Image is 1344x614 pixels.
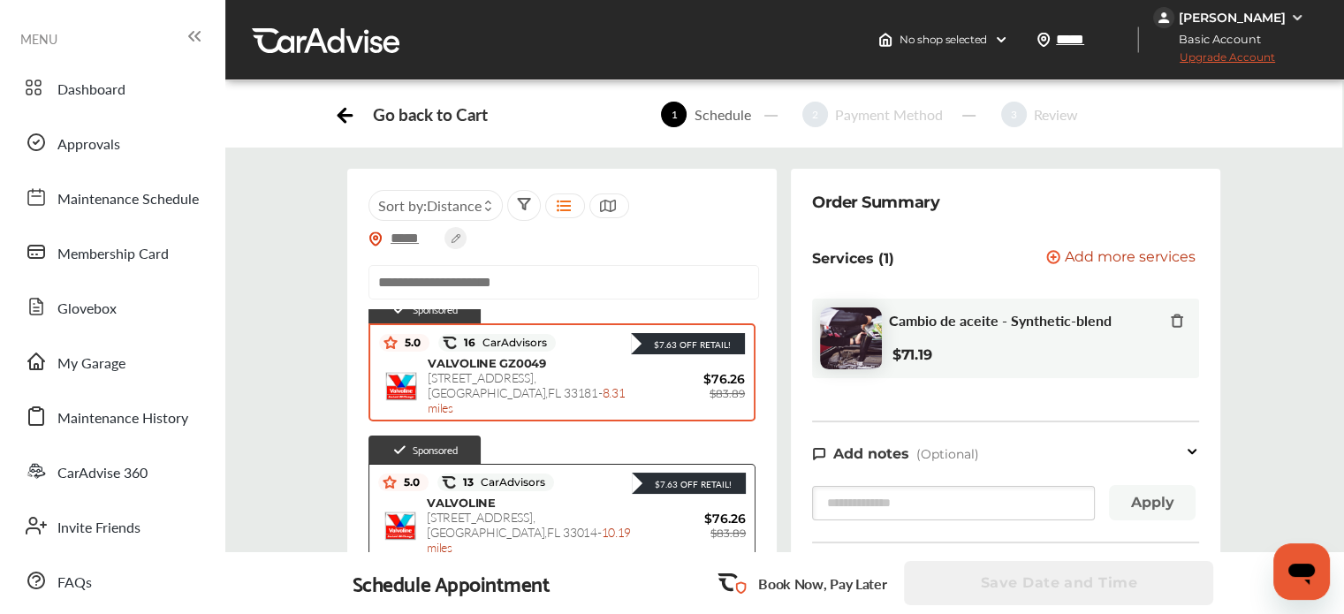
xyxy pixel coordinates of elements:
[1001,102,1027,127] span: 3
[878,33,892,47] img: header-home-logo.8d720a4f.svg
[16,338,208,384] a: My Garage
[1046,250,1199,267] a: Add more services
[428,368,625,416] span: [STREET_ADDRESS] , [GEOGRAPHIC_DATA] , FL 33181 -
[900,33,987,47] span: No shop selected
[398,336,421,350] span: 5.0
[828,104,950,125] div: Payment Method
[442,475,456,489] img: caradvise_icon.5c74104a.svg
[427,195,482,216] span: Distance
[16,174,208,220] a: Maintenance Schedule
[443,336,457,350] img: caradvise_icon.5c74104a.svg
[57,298,117,321] span: Glovebox
[833,445,909,462] span: Add notes
[889,312,1112,329] span: Cambio de aceite - Synthetic-blend
[428,356,546,370] span: VALVOLINE GZ0049
[428,383,625,416] span: 8.31 miles
[353,571,551,595] div: Schedule Appointment
[812,250,894,267] p: Services (1)
[57,133,120,156] span: Approvals
[16,229,208,275] a: Membership Card
[16,119,208,165] a: Approvals
[820,307,882,369] img: oil-change-thumb.jpg
[1153,7,1174,28] img: jVpblrzwTbfkPYzPPzSLxeg0AAAAASUVORK5CYII=
[475,337,547,349] span: CarAdvisors
[1290,11,1304,25] img: WGsFRI8htEPBVLJbROoPRyZpYNWhNONpIPPETTm6eUC0GeLEiAAAAAElFTkSuQmCC
[383,475,397,489] img: star_icon.59ea9307.svg
[427,523,631,556] span: 10.19 miles
[373,104,487,125] div: Go back to Cart
[456,475,545,489] span: 13
[802,102,828,127] span: 2
[892,346,931,363] b: $71.19
[368,436,481,464] div: Sponsored
[16,503,208,549] a: Invite Friends
[1153,50,1275,72] span: Upgrade Account
[639,371,745,387] span: $76.26
[646,478,732,490] div: $7.63 Off Retail!
[812,190,939,215] div: Order Summary
[1046,250,1196,267] button: Add more services
[661,102,687,127] span: 1
[1179,10,1286,26] div: [PERSON_NAME]
[1109,485,1196,520] button: Apply
[57,407,188,430] span: Maintenance History
[1065,250,1196,267] span: Add more services
[1036,33,1051,47] img: location_vector.a44bc228.svg
[383,368,419,404] img: logo-valvoline.png
[710,527,746,540] span: $83.89
[57,79,125,102] span: Dashboard
[687,104,757,125] div: Schedule
[397,475,420,489] span: 5.0
[57,243,169,266] span: Membership Card
[378,195,482,216] span: Sort by :
[16,284,208,330] a: Glovebox
[457,336,547,350] span: 16
[57,188,199,211] span: Maintenance Schedule
[645,338,731,351] div: $7.63 Off Retail!
[812,446,826,461] img: note-icon.db9493fa.svg
[758,573,886,594] p: Book Now, Pay Later
[994,33,1008,47] img: header-down-arrow.9dd2ce7d.svg
[16,64,208,110] a: Dashboard
[383,508,418,543] img: logo-valvoline.png
[916,446,979,462] span: (Optional)
[368,231,383,246] img: location_vector_orange.38f05af8.svg
[1137,27,1139,53] img: header-divider.bc55588e.svg
[16,557,208,603] a: FAQs
[57,462,148,485] span: CarAdvise 360
[20,32,57,46] span: MENU
[57,517,140,540] span: Invite Friends
[16,448,208,494] a: CarAdvise 360
[392,443,407,458] img: check-icon.521c8815.svg
[16,393,208,439] a: Maintenance History
[474,476,545,489] span: CarAdvisors
[1155,30,1274,49] span: Basic Account
[710,387,745,400] span: $83.89
[1027,104,1085,125] div: Review
[57,572,92,595] span: FAQs
[640,511,746,527] span: $76.26
[57,352,125,375] span: My Garage
[383,336,398,350] img: star_icon.59ea9307.svg
[427,496,496,510] span: VALVOLINE
[427,508,631,556] span: [STREET_ADDRESS] , [GEOGRAPHIC_DATA] , FL 33014 -
[1273,543,1330,600] iframe: Button to launch messaging window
